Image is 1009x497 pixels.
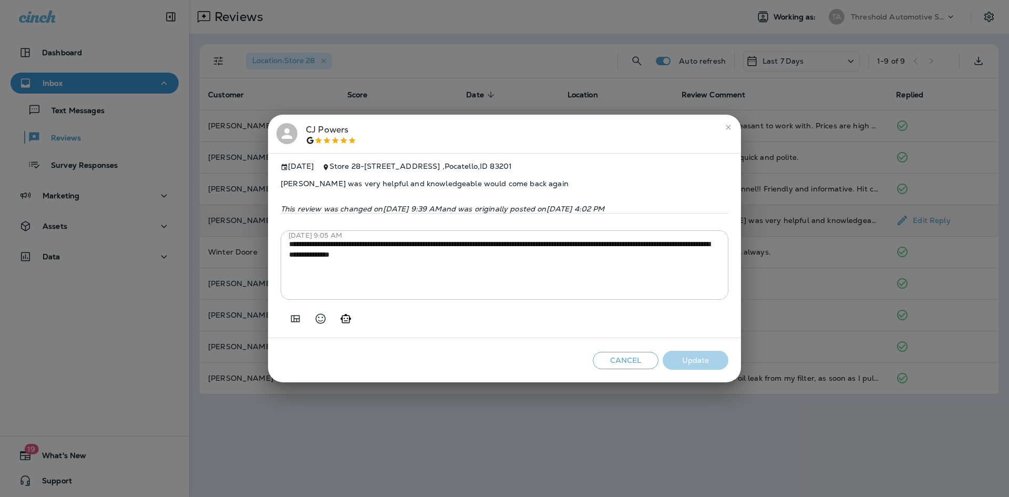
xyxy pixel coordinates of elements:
button: Generate AI response [335,308,356,329]
button: Add in a premade template [285,308,306,329]
span: [PERSON_NAME] was very helpful and knowledgeable would come back again [281,171,728,196]
button: Cancel [593,352,658,369]
p: This review was changed on [DATE] 9:39 AM [281,205,728,213]
span: and was originally posted on [DATE] 4:02 PM [442,204,605,214]
button: Select an emoji [310,308,331,329]
span: [DATE] [281,162,314,171]
span: Store 28 - [STREET_ADDRESS] , Pocatello , ID 83201 [330,161,512,171]
div: CJ Powers [306,123,356,145]
button: close [720,119,737,136]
